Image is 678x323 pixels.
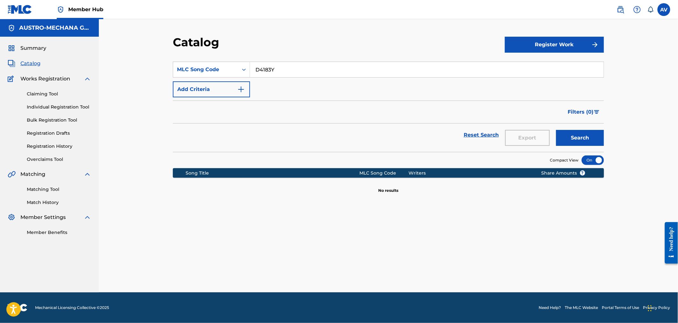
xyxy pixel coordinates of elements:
div: Song Title [186,170,360,177]
div: Help [631,3,644,16]
img: logo [8,304,27,312]
form: Search Form [173,62,604,152]
a: Claiming Tool [27,91,91,97]
span: Member Hub [68,6,103,13]
h5: AUSTRO-MECHANA GMBH [19,24,91,32]
div: Writers [409,170,532,177]
img: filter [594,110,600,114]
a: The MLC Website [565,305,598,311]
img: Member Settings [8,214,15,221]
h2: Catalog [173,35,222,49]
button: Add Criteria [173,81,250,97]
div: Chat-Widget [646,292,678,323]
a: Match History [27,199,91,206]
img: Top Rightsholder [57,6,64,13]
a: Registration History [27,143,91,150]
a: Bulk Registration Tool [27,117,91,124]
button: Filters (0) [564,104,604,120]
div: User Menu [658,3,670,16]
img: expand [84,214,91,221]
span: Compact View [550,157,579,163]
img: expand [84,75,91,83]
span: ? [580,170,585,176]
a: Need Help? [539,305,561,311]
a: Reset Search [461,128,502,142]
a: CatalogCatalog [8,60,41,67]
a: Individual Registration Tool [27,104,91,110]
span: Matching [20,170,45,178]
span: Works Registration [20,75,70,83]
img: help [633,6,641,13]
span: Share Amounts [542,170,586,177]
img: Works Registration [8,75,16,83]
span: Mechanical Licensing Collective © 2025 [35,305,109,311]
span: Summary [20,44,46,52]
img: Catalog [8,60,15,67]
span: Filters ( 0 ) [568,108,594,116]
span: Catalog [20,60,41,67]
img: 9d2ae6d4665cec9f34b9.svg [237,86,245,93]
a: Public Search [614,3,627,16]
button: Search [556,130,604,146]
img: Summary [8,44,15,52]
img: MLC Logo [8,5,32,14]
span: Member Settings [20,214,66,221]
img: expand [84,170,91,178]
div: Ziehen [648,299,652,318]
a: Matching Tool [27,186,91,193]
a: Registration Drafts [27,130,91,137]
a: Overclaims Tool [27,156,91,163]
p: No results [379,180,399,193]
div: MLC Song Code [360,170,409,177]
img: f7272a7cc735f4ea7f67.svg [591,41,599,49]
img: Matching [8,170,16,178]
div: Notifications [647,6,654,13]
button: Register Work [505,37,604,53]
a: Portal Terms of Use [602,305,639,311]
a: Privacy Policy [643,305,670,311]
iframe: Resource Center [660,217,678,268]
img: Accounts [8,24,15,32]
a: Member Benefits [27,229,91,236]
img: search [617,6,624,13]
iframe: Chat Widget [646,292,678,323]
a: SummarySummary [8,44,46,52]
div: MLC Song Code [177,66,234,73]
